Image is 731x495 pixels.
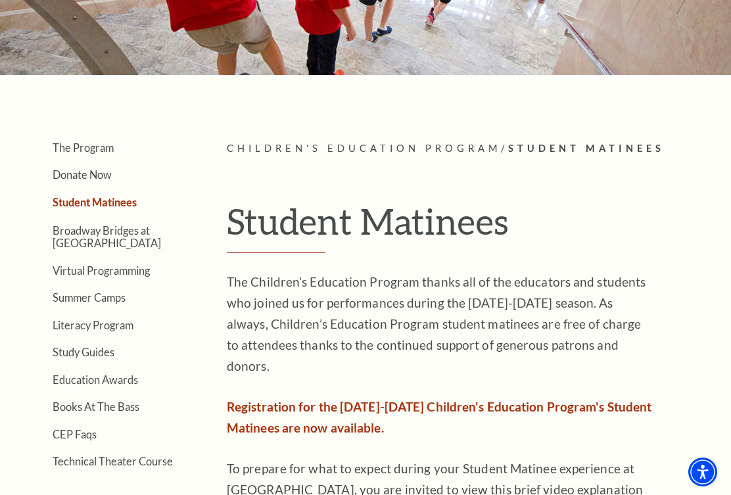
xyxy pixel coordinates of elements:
[53,373,138,386] a: Education Awards
[227,200,718,254] h1: Student Matinees
[227,399,651,435] span: Registration for the [DATE]-[DATE] Children's Education Program's Student Matinees are now availa...
[53,196,137,208] a: Student Matinees
[688,458,717,486] div: Accessibility Menu
[508,143,665,154] span: Student Matinees
[53,224,161,249] a: Broadway Bridges at [GEOGRAPHIC_DATA]
[227,143,501,154] span: Children's Education Program
[53,455,173,467] a: Technical Theater Course
[227,271,654,377] p: The Children’s Education Program thanks all of the educators and students who joined us for perfo...
[53,319,133,331] a: Literacy Program
[227,141,718,157] p: /
[53,291,126,304] a: Summer Camps
[53,346,114,358] a: Study Guides
[53,264,150,277] a: Virtual Programming
[53,400,139,413] a: Books At The Bass
[53,168,112,181] a: Donate Now
[53,141,114,154] a: The Program
[53,428,97,440] a: CEP Faqs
